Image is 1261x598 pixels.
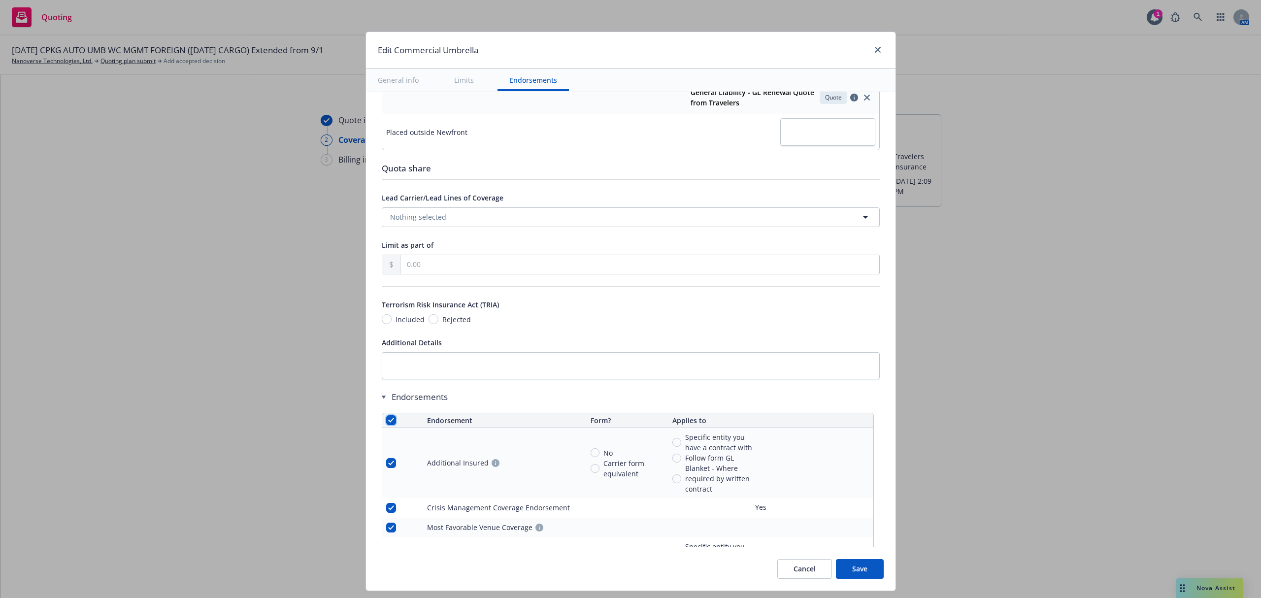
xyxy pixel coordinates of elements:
[382,314,392,324] input: Included
[685,432,753,453] span: Specific entity you have a contract with
[427,458,489,468] div: Additional Insured
[591,464,599,473] input: Carrier form equivalent
[685,541,753,562] span: Specific entity you have a contract with
[386,127,467,137] div: Placed outside Newfront
[490,457,501,469] a: circleInformation
[382,391,874,403] div: Endorsements
[872,44,884,56] a: close
[668,413,873,428] th: Applies to
[498,69,569,91] button: Endorsements
[533,522,545,533] a: circleInformation
[396,314,425,325] span: Included
[591,448,599,457] input: No
[442,314,471,325] span: Rejected
[672,438,681,447] input: Specific entity you have a contract with
[691,88,814,107] strong: General Liability - GL Renewal Quote from Travelers
[587,413,668,428] th: Form?
[382,162,880,175] div: Quota share
[382,240,433,250] span: Limit as part of
[378,44,478,57] h1: Edit Commercial Umbrella
[685,463,753,494] span: Blanket - Where required by written contract
[755,502,766,512] div: Yes
[401,255,879,274] input: 0.00
[382,300,499,309] span: Terrorism Risk Insurance Act (TRIA)
[442,69,486,91] button: Limits
[603,458,664,479] span: Carrier form equivalent
[836,559,884,579] button: Save
[366,69,431,91] button: General info
[777,559,832,579] button: Cancel
[427,523,532,532] div: Most Favorable Venue Coverage
[382,338,442,347] span: Additional Details
[427,503,570,513] div: Crisis Management Coverage Endorsement
[382,193,503,202] span: Lead Carrier/Lead Lines of Coverage
[824,93,843,102] span: Quote
[861,92,873,103] a: close
[382,207,880,227] button: Nothing selected
[390,212,446,222] span: Nothing selected
[429,314,438,324] input: Rejected
[672,454,681,463] input: Follow form GL
[685,453,734,463] span: Follow form GL
[672,474,681,483] input: Blanket - Where required by written contract
[603,448,613,458] span: No
[423,413,587,428] th: Endorsement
